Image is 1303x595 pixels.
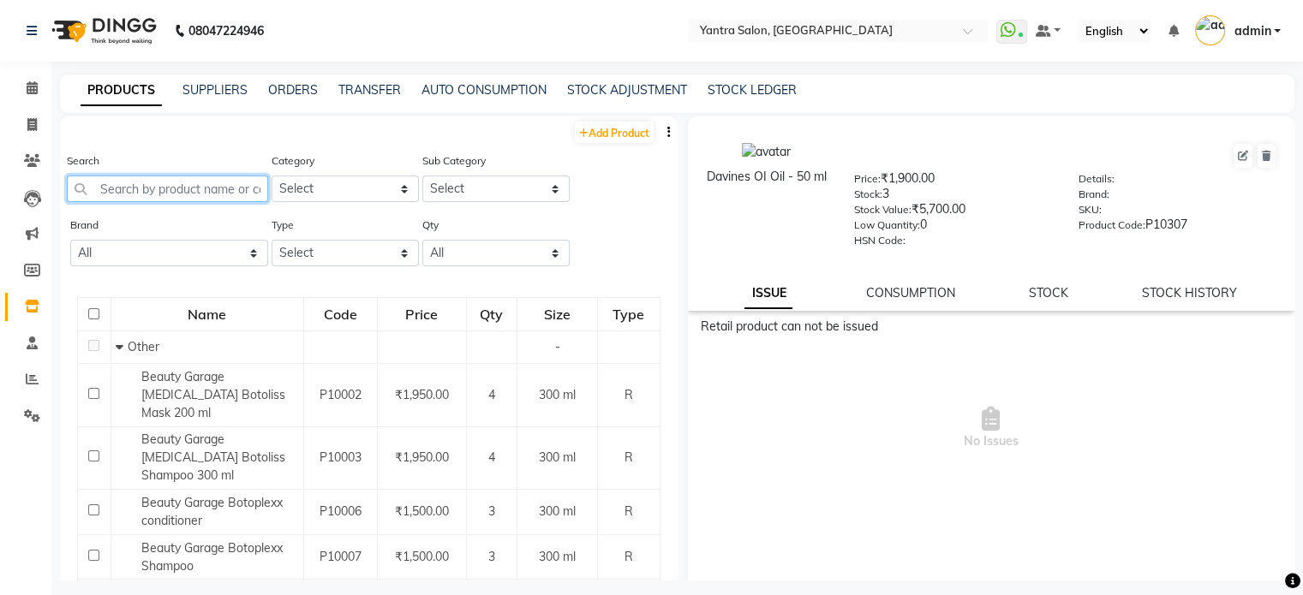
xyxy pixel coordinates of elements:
label: Type [272,217,294,233]
b: 08047224946 [188,7,264,55]
span: Beauty Garage [MEDICAL_DATA] Botoliss Mask 200 ml [141,369,285,420]
div: Name [112,299,302,330]
label: Product Code: [1079,217,1145,233]
span: 3 [488,549,495,564]
span: P10003 [320,449,362,465]
div: Code [305,299,376,330]
label: Brand: [1079,187,1109,202]
span: Beauty Garage Botoplexx conditioner [141,495,283,528]
a: PRODUCTS [81,75,162,106]
a: SUPPLIERS [182,82,248,98]
div: Size [518,299,595,330]
span: 4 [488,387,495,402]
label: HSN Code: [854,233,906,248]
div: Retail product can not be issued [701,318,1282,336]
img: avatar [742,143,791,161]
span: ₹1,500.00 [395,503,449,519]
span: R [625,549,633,564]
span: 300 ml [539,449,576,465]
div: 3 [854,185,1053,209]
span: 300 ml [539,387,576,402]
label: Stock Value: [854,202,912,217]
a: STOCK LEDGER [708,82,797,98]
div: Price [379,299,465,330]
div: 0 [854,216,1053,240]
div: Type [599,299,659,330]
span: Collapse Row [116,339,128,354]
label: Low Quantity: [854,217,920,233]
img: admin [1195,15,1225,45]
label: Qty [422,217,439,233]
label: Price: [854,171,881,187]
label: Search [67,153,99,169]
a: STOCK ADJUSTMENT [567,82,687,98]
a: AUTO CONSUMPTION [421,82,547,98]
label: Category [272,153,314,169]
div: P10307 [1079,216,1277,240]
a: STOCK HISTORY [1142,285,1237,300]
span: 4 [488,449,495,465]
span: R [625,503,633,519]
span: R [625,387,633,402]
a: ISSUE [744,278,792,309]
label: Stock: [854,187,882,202]
span: Beauty Garage [MEDICAL_DATA] Botoliss Shampoo 300 ml [141,431,285,483]
div: ₹5,700.00 [854,200,1053,224]
span: 3 [488,503,495,519]
a: ORDERS [268,82,318,98]
span: Beauty Garage Botoplexx Shampoo [141,540,283,574]
div: ₹1,900.00 [854,170,1053,193]
label: Details: [1079,171,1115,187]
span: ₹1,500.00 [395,549,449,564]
span: P10007 [320,549,362,564]
a: Add Product [575,122,654,143]
label: SKU: [1079,202,1102,217]
span: P10002 [320,387,362,402]
span: R [625,449,633,465]
span: - [554,339,559,354]
span: P10006 [320,503,362,519]
div: Qty [468,299,517,330]
label: Brand [70,217,99,233]
span: Other [128,339,159,354]
div: Davines OI Oil - 50 ml [705,168,829,186]
a: TRANSFER [338,82,401,98]
span: No Issues [701,342,1282,514]
span: ₹1,950.00 [395,449,449,465]
a: STOCK [1029,285,1068,300]
span: 300 ml [539,503,576,519]
span: admin [1234,22,1270,40]
input: Search by product name or code [67,176,268,202]
label: Sub Category [422,153,486,169]
span: 300 ml [539,549,576,564]
img: logo [44,7,161,55]
span: ₹1,950.00 [395,387,449,402]
a: CONSUMPTION [866,285,955,300]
